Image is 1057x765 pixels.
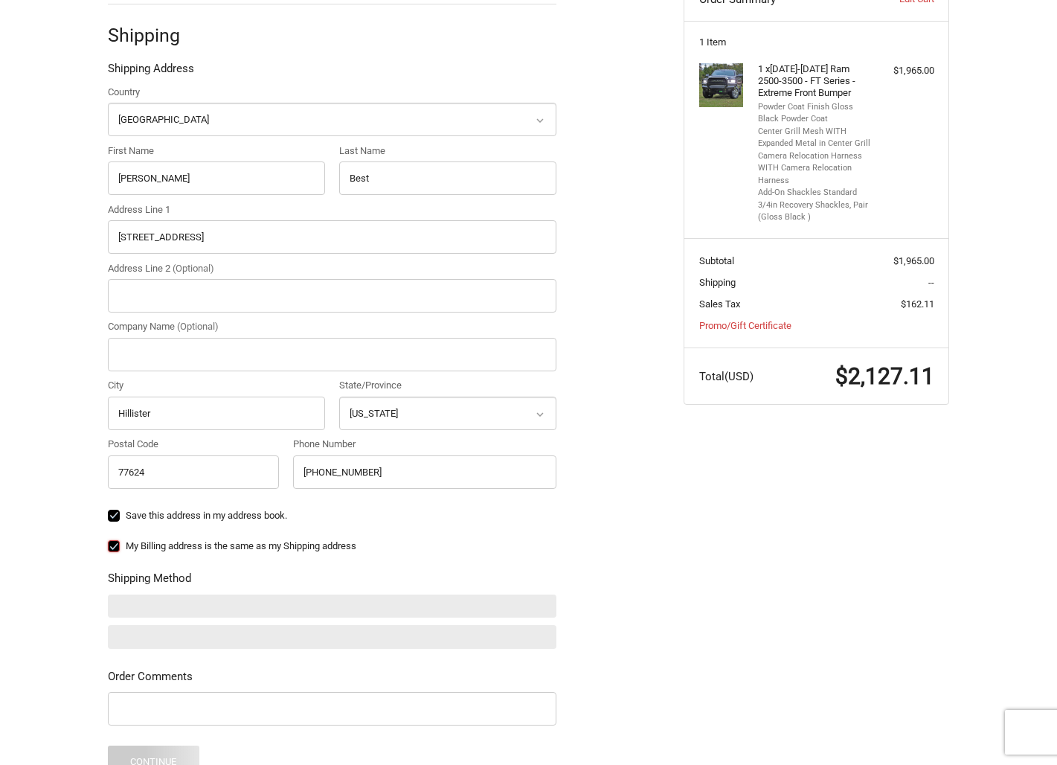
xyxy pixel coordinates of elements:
label: My Billing address is the same as my Shipping address [108,540,556,552]
h3: 1 Item [699,36,934,48]
label: City [108,378,325,393]
label: Postal Code [108,437,279,452]
a: Promo/Gift Certificate [699,320,791,331]
label: Save this address in my address book. [108,510,556,522]
legend: Order Comments [108,668,193,692]
label: State/Province [339,378,556,393]
label: Company Name [108,319,556,334]
div: $1,965.00 [876,63,934,78]
label: Phone Number [293,437,556,452]
span: $2,127.11 [835,363,934,389]
span: Subtotal [699,255,734,266]
span: $1,965.00 [893,255,934,266]
h4: 1 x [DATE]-[DATE] Ram 2500-3500 - FT Series - Extreme Front Bumper [758,63,872,100]
label: Last Name [339,144,556,159]
label: Address Line 1 [108,202,556,217]
span: Shipping [699,277,736,288]
legend: Shipping Method [108,570,191,594]
label: First Name [108,144,325,159]
li: Add-On Shackles Standard 3/4in Recovery Shackles, Pair (Gloss Black ) [758,187,872,224]
span: Sales Tax [699,298,740,310]
label: Address Line 2 [108,261,556,276]
h2: Shipping [108,24,195,47]
span: $162.11 [901,298,934,310]
small: (Optional) [177,321,219,332]
span: Total (USD) [699,370,754,383]
small: (Optional) [173,263,214,274]
li: Camera Relocation Harness WITH Camera Relocation Harness [758,150,872,188]
legend: Shipping Address [108,60,194,84]
li: Powder Coat Finish Gloss Black Powder Coat [758,101,872,126]
li: Center Grill Mesh WITH Expanded Metal in Center Grill [758,126,872,150]
label: Country [108,85,556,100]
span: -- [928,277,934,288]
